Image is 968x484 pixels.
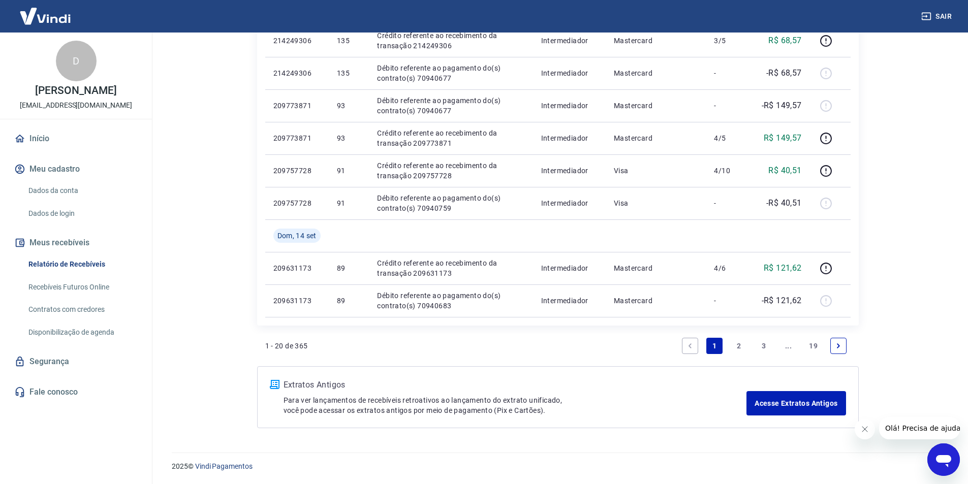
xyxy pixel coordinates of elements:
p: -R$ 40,51 [766,197,802,209]
a: Relatório de Recebíveis [24,254,140,275]
p: Para ver lançamentos de recebíveis retroativos ao lançamento do extrato unificado, você pode aces... [284,395,747,415]
p: Débito referente ao pagamento do(s) contrato(s) 70940677 [377,95,524,116]
p: -R$ 121,62 [762,295,802,307]
p: Mastercard [614,68,698,78]
p: Intermediador [541,198,598,208]
p: [EMAIL_ADDRESS][DOMAIN_NAME] [20,100,132,111]
a: Page 3 [756,338,772,354]
p: 93 [337,101,361,111]
a: Disponibilização de agenda [24,322,140,343]
p: Crédito referente ao recebimento da transação 214249306 [377,30,524,51]
p: 209757728 [273,166,321,176]
p: Mastercard [614,296,698,306]
img: ícone [270,380,279,389]
a: Dados de login [24,203,140,224]
p: 91 [337,166,361,176]
p: 89 [337,263,361,273]
p: 4/6 [714,263,744,273]
p: - [714,296,744,306]
a: Início [12,127,140,150]
a: Fale conosco [12,381,140,403]
a: Acesse Extratos Antigos [746,391,846,415]
p: - [714,101,744,111]
p: 214249306 [273,68,321,78]
p: Crédito referente ao recebimento da transação 209631173 [377,258,524,278]
p: -R$ 149,57 [762,100,802,112]
p: 214249306 [273,36,321,46]
p: R$ 149,57 [764,132,802,144]
p: Mastercard [614,36,698,46]
p: 93 [337,133,361,143]
a: Page 2 [731,338,747,354]
p: 209773871 [273,101,321,111]
p: 209773871 [273,133,321,143]
a: Previous page [682,338,698,354]
a: Segurança [12,350,140,373]
p: [PERSON_NAME] [35,85,116,96]
p: Crédito referente ao recebimento da transação 209773871 [377,128,524,148]
iframe: Fechar mensagem [855,419,875,439]
p: Mastercard [614,263,698,273]
p: -R$ 68,57 [766,67,802,79]
p: - [714,68,744,78]
a: Jump forward [780,338,797,354]
p: - [714,198,744,208]
p: 209757728 [273,198,321,208]
p: Visa [614,166,698,176]
p: 209631173 [273,263,321,273]
a: Page 19 [805,338,822,354]
p: 4/5 [714,133,744,143]
p: 2025 © [172,461,944,472]
div: D [56,41,97,81]
p: R$ 121,62 [764,262,802,274]
p: Mastercard [614,101,698,111]
p: Intermediador [541,263,598,273]
p: R$ 68,57 [768,35,801,47]
button: Meu cadastro [12,158,140,180]
span: Dom, 14 set [277,231,317,241]
p: Débito referente ao pagamento do(s) contrato(s) 70940683 [377,291,524,311]
a: Page 1 is your current page [706,338,723,354]
a: Next page [830,338,847,354]
p: 135 [337,36,361,46]
p: 209631173 [273,296,321,306]
p: Crédito referente ao recebimento da transação 209757728 [377,160,524,181]
iframe: Botão para abrir a janela de mensagens [927,443,960,476]
img: Vindi [12,1,78,31]
p: Intermediador [541,68,598,78]
p: 1 - 20 de 365 [265,341,308,351]
a: Contratos com credores [24,299,140,320]
p: Intermediador [541,36,598,46]
a: Dados da conta [24,180,140,201]
p: 89 [337,296,361,306]
p: 3/5 [714,36,744,46]
button: Meus recebíveis [12,232,140,254]
p: Visa [614,198,698,208]
p: Intermediador [541,101,598,111]
iframe: Mensagem da empresa [879,417,960,439]
a: Recebíveis Futuros Online [24,277,140,298]
p: R$ 40,51 [768,165,801,177]
p: 4/10 [714,166,744,176]
p: 91 [337,198,361,208]
p: Mastercard [614,133,698,143]
p: 135 [337,68,361,78]
p: Intermediador [541,296,598,306]
a: Vindi Pagamentos [195,462,253,470]
ul: Pagination [678,334,851,358]
p: Débito referente ao pagamento do(s) contrato(s) 70940677 [377,63,524,83]
p: Intermediador [541,166,598,176]
button: Sair [919,7,956,26]
span: Olá! Precisa de ajuda? [6,7,85,15]
p: Débito referente ao pagamento do(s) contrato(s) 70940759 [377,193,524,213]
p: Intermediador [541,133,598,143]
p: Extratos Antigos [284,379,747,391]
